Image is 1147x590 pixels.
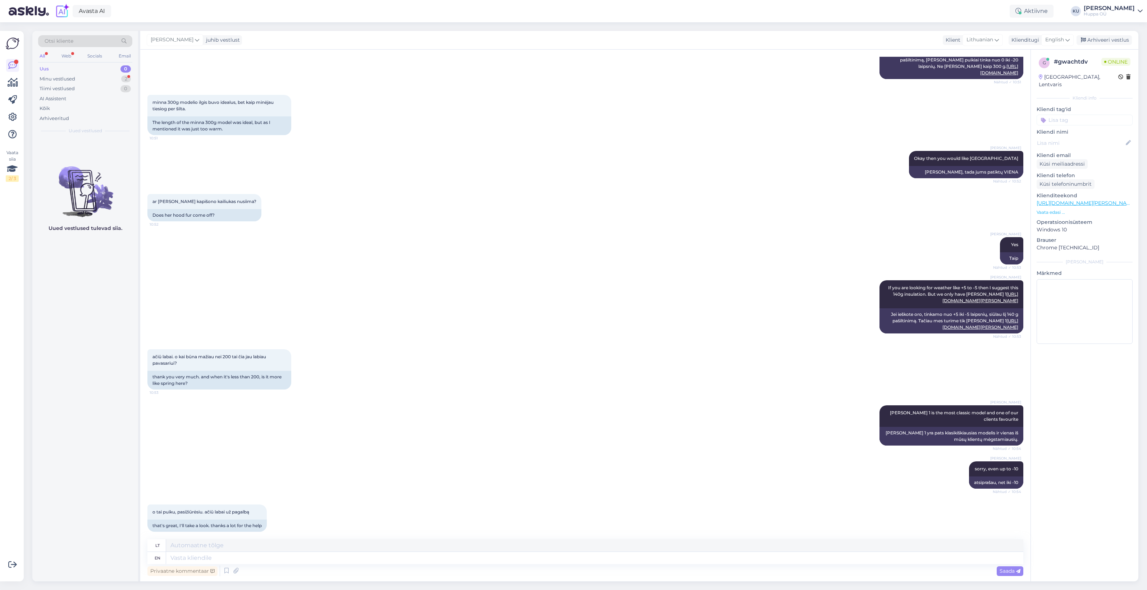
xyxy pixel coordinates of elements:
p: Brauser [1037,236,1133,244]
span: 10:53 [150,390,177,395]
span: English [1045,36,1064,44]
div: Aktiivne [1010,5,1054,18]
div: Minu vestlused [40,75,75,83]
p: Vaata edasi ... [1037,209,1133,216]
div: 2 / 3 [6,175,19,182]
div: Kliendi info [1037,95,1133,101]
p: Märkmed [1037,269,1133,277]
div: Taip [1000,252,1023,264]
img: Askly Logo [6,37,19,50]
span: Online [1101,58,1130,66]
div: [PERSON_NAME], tada jums patiktų VIENA [909,166,1023,178]
div: # gwachtdv [1054,57,1101,66]
div: Does her hood fur come off? [147,209,261,221]
p: Klienditeekond [1037,192,1133,199]
span: [PERSON_NAME] [990,231,1021,237]
div: juhib vestlust [203,36,240,44]
div: Klient [943,36,960,44]
span: 10:52 [150,222,177,227]
div: 2 [121,75,131,83]
div: atsiprašau, net iki -10 [969,476,1023,489]
span: Otsi kliente [45,37,73,45]
span: [PERSON_NAME] [990,275,1021,280]
div: [GEOGRAPHIC_DATA], Lentvaris [1039,73,1118,88]
span: Nähtud ✓ 10:54 [993,489,1021,494]
div: Tiimi vestlused [40,85,75,92]
div: Klienditugi [1009,36,1039,44]
img: explore-ai [55,4,70,19]
a: [URL][DOMAIN_NAME][PERSON_NAME] [1037,200,1136,206]
div: All [38,51,46,61]
span: minna 300g modelio ilgis buvo idealus, bet kaip minėjau tiesiog per šilta. [152,100,275,111]
p: Operatsioonisüsteem [1037,218,1133,226]
span: Lithuanian [967,36,993,44]
div: en [155,552,160,564]
div: Jei ieškote oro, tinkamo nuo +5 iki -5 laipsnių, siūlau šį 140 g pašiltinimą. Tačiau mes turime t... [879,308,1023,333]
span: If you are looking for weather like +5 to -5 then I suggest this 140g insulation. But we only hav... [888,285,1019,303]
span: Nähtud ✓ 10:53 [993,265,1021,270]
span: Yes [1011,242,1018,247]
span: sorry, even up to -10 [975,466,1018,471]
div: 0 [120,85,131,92]
div: [PERSON_NAME] [1037,259,1133,265]
div: Küsi telefoninumbrit [1037,179,1095,189]
p: Kliendi email [1037,152,1133,159]
span: g [1043,60,1046,65]
div: Arhiveeritud [40,115,69,122]
div: Kõik [40,105,50,112]
span: Saada [1000,568,1020,574]
div: Web [60,51,73,61]
span: Uued vestlused [69,128,102,134]
img: No chats [32,153,138,218]
div: [PERSON_NAME] 1 yra pats klasikiškiausias modelis ir vienas iš mūsų klientų mėgstamiausių. [879,427,1023,446]
span: 10:51 [150,135,177,141]
div: Huppa OÜ [1084,11,1135,17]
div: Email [117,51,132,61]
span: Nähtud ✓ 10:51 [994,79,1021,85]
input: Lisa tag [1037,115,1133,125]
span: [PERSON_NAME] [990,145,1021,151]
div: Arhiveeri vestlus [1077,35,1132,45]
span: ar [PERSON_NAME] kapišono kailiukas nusiima? [152,199,256,204]
input: Lisa nimi [1037,139,1124,147]
div: that's great, I'll take a look. thanks a lot for the help [147,520,267,532]
span: o tai puiku, pasižiūrėsiu. ačiū labai už pagalbą [152,509,249,515]
a: [PERSON_NAME]Huppa OÜ [1084,5,1143,17]
span: Nähtud ✓ 10:53 [993,334,1021,339]
span: [PERSON_NAME] 1 is the most classic model and one of our clients favourite [890,410,1019,422]
div: [PERSON_NAME] [1084,5,1135,11]
div: Socials [86,51,104,61]
span: [PERSON_NAME] [990,400,1021,405]
p: Kliendi nimi [1037,128,1133,136]
span: 10:54 [150,532,177,538]
div: Šis VIENNA modelis yra ilgesnis parkas. Jis turi 200 g pašiltinimą, [PERSON_NAME] puikiai tinka n... [879,47,1023,79]
span: [PERSON_NAME] [990,456,1021,461]
div: Privaatne kommentaar [147,566,218,576]
p: Chrome [TECHNICAL_ID] [1037,244,1133,252]
p: Uued vestlused tulevad siia. [49,225,122,232]
div: Uus [40,65,49,73]
p: Windows 10 [1037,226,1133,234]
div: KU [1071,6,1081,16]
div: lt [155,539,160,552]
div: The length of the minna 300g model was ideal, but as I mentioned it was just too warm. [147,116,291,135]
div: Vaata siia [6,149,19,182]
p: Kliendi telefon [1037,172,1133,179]
div: Küsi meiliaadressi [1037,159,1088,169]
span: [PERSON_NAME] [151,36,193,44]
div: thank you very much. and when it's less than 200, is it more like spring here? [147,371,291,390]
span: Nähtud ✓ 10:54 [993,446,1021,451]
span: Nähtud ✓ 10:52 [993,179,1021,184]
span: Okay then you would like [GEOGRAPHIC_DATA] [914,156,1018,161]
div: AI Assistent [40,95,66,102]
div: 0 [120,65,131,73]
span: ačiū labai. o kai būna mažiau nei 200 tai čia jau labiau pavasariui? [152,354,267,366]
a: Avasta AI [73,5,111,17]
p: Kliendi tag'id [1037,106,1133,113]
